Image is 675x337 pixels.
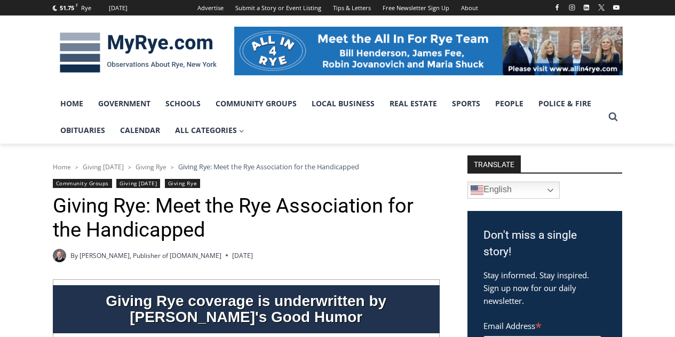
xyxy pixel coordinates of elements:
[467,155,521,173] strong: TRANSLATE
[178,162,359,171] span: Giving Rye: Meet the Rye Association for the Handicapped
[53,288,440,331] div: Giving Rye coverage is underwritten by [PERSON_NAME]'s Good Humor
[116,179,160,188] a: Giving [DATE]
[53,179,112,188] a: Community Groups
[603,107,623,127] button: View Search Form
[53,90,91,117] a: Home
[53,25,224,81] img: MyRye.com
[232,250,253,261] time: [DATE]
[610,1,623,14] a: YouTube
[75,163,78,171] span: >
[109,3,128,13] div: [DATE]
[70,250,78,261] span: By
[208,90,304,117] a: Community Groups
[595,1,608,14] a: X
[83,162,124,171] a: Giving [DATE]
[165,179,200,188] a: Giving Rye
[168,117,252,144] a: All Categories
[53,194,440,242] h1: Giving Rye: Meet the Rye Association for the Handicapped
[483,227,606,261] h3: Don't miss a single story!
[128,163,131,171] span: >
[53,249,66,262] a: Author image
[483,315,601,334] label: Email Address
[80,251,221,260] a: [PERSON_NAME], Publisher of [DOMAIN_NAME]
[382,90,444,117] a: Real Estate
[175,124,244,136] span: All Categories
[234,27,623,75] img: All in for Rye
[580,1,593,14] a: Linkedin
[304,90,382,117] a: Local Business
[60,4,74,12] span: 51.75
[171,163,174,171] span: >
[81,3,91,13] div: Rye
[91,90,158,117] a: Government
[53,117,113,144] a: Obituaries
[531,90,599,117] a: Police & Fire
[53,90,603,144] nav: Primary Navigation
[551,1,563,14] a: Facebook
[76,2,78,8] span: F
[483,269,606,307] p: Stay informed. Stay inspired. Sign up now for our daily newsletter.
[444,90,488,117] a: Sports
[488,90,531,117] a: People
[158,90,208,117] a: Schools
[136,162,166,171] a: Giving Rye
[566,1,578,14] a: Instagram
[53,161,440,172] nav: Breadcrumbs
[467,182,560,199] a: English
[471,184,483,197] img: en
[113,117,168,144] a: Calendar
[53,162,71,171] a: Home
